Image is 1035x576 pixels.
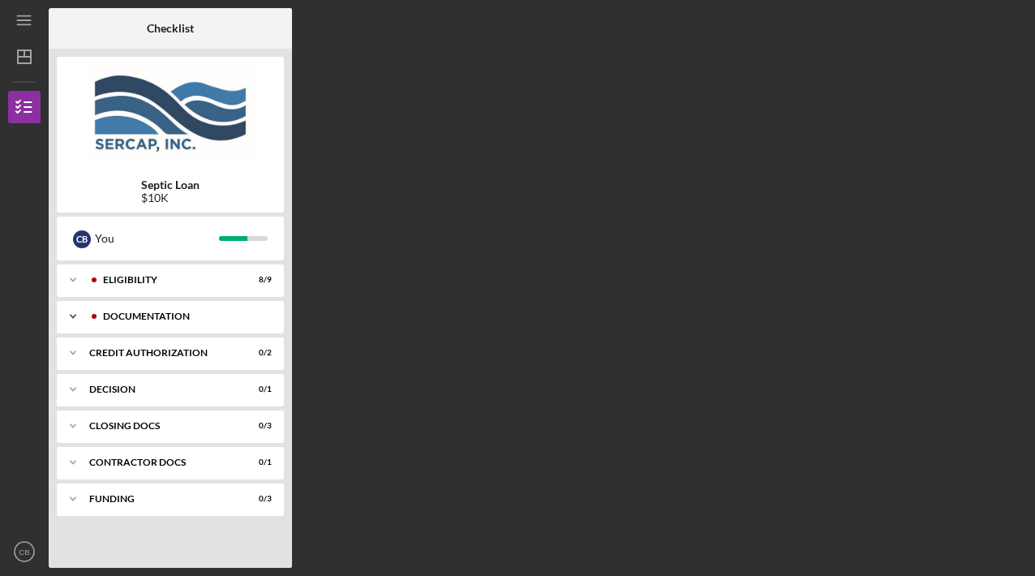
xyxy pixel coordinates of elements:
[243,421,272,431] div: 0 / 3
[141,191,200,204] div: $10K
[89,348,231,358] div: CREDIT AUTHORIZATION
[19,548,29,557] text: CB
[89,421,231,431] div: CLOSING DOCS
[243,348,272,358] div: 0 / 2
[89,385,231,394] div: Decision
[103,312,264,321] div: Documentation
[95,225,219,252] div: You
[103,275,231,285] div: Eligibility
[8,535,41,568] button: CB
[89,494,231,504] div: Funding
[141,178,200,191] b: Septic Loan
[57,65,284,162] img: Product logo
[243,458,272,467] div: 0 / 1
[243,275,272,285] div: 8 / 9
[147,22,194,35] b: Checklist
[89,458,231,467] div: Contractor Docs
[73,230,91,248] div: C B
[243,494,272,504] div: 0 / 3
[243,385,272,394] div: 0 / 1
